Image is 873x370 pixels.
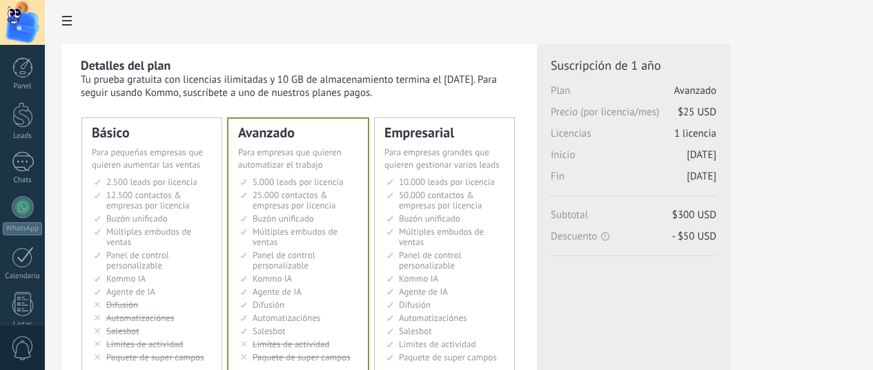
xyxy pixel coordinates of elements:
[253,226,337,248] span: Múltiples embudos de ventas
[106,189,189,211] span: 12.500 contactos & empresas por licencia
[253,249,315,271] span: Panel de control personalizable
[551,208,716,230] span: Subtotal
[551,57,716,73] span: Suscripción de 1 año
[106,312,175,324] span: Automatizaciónes
[399,213,460,224] span: Buzón unificado
[81,73,520,99] div: Tu prueba gratuita con licencias ilimitadas y 10 GB de almacenamiento termina el [DATE]. Para seg...
[384,146,500,171] span: Para empresas grandes que quieren gestionar varios leads
[3,320,43,329] div: Listas
[253,189,335,211] span: 25.000 contactos & empresas por licencia
[106,249,169,271] span: Panel de control personalizable
[253,325,286,337] span: Salesbot
[674,84,716,97] span: Avanzado
[238,126,358,139] div: Avanzado
[238,146,342,171] span: Para empresas que quieren automatizar el trabajo
[3,222,42,235] div: WhatsApp
[399,249,462,271] span: Panel de control personalizable
[106,226,191,248] span: Múltiples embudos de ventas
[551,170,716,191] span: Fin
[106,273,146,284] span: Kommo IA
[551,148,716,170] span: Inicio
[81,57,170,73] b: Detalles del plan
[3,82,43,91] div: Panel
[253,213,314,224] span: Buzón unificado
[253,338,330,350] span: Límites de actividad
[399,312,467,324] span: Automatizaciónes
[551,106,716,127] span: Precio (por licencia/mes)
[551,127,716,148] span: Licencias
[253,351,351,363] span: Paquete de super campos
[672,208,716,222] span: $300 USD
[672,230,716,243] span: - $50 USD
[106,338,184,350] span: Límites de actividad
[399,338,476,350] span: Límites de actividad
[399,325,432,337] span: Salesbot
[399,351,497,363] span: Paquete de super campos
[92,126,212,139] div: Básico
[399,226,484,248] span: Múltiples embudos de ventas
[3,272,43,281] div: Calendario
[106,351,204,363] span: Paquete de super campos
[253,273,292,284] span: Kommo IA
[551,84,716,106] span: Plan
[399,299,431,311] span: Difusión
[106,299,138,311] span: Difusión
[253,286,302,298] span: Agente de IA
[253,299,284,311] span: Difusión
[253,176,344,188] span: 5.000 leads por licencia
[106,286,155,298] span: Agente de IA
[687,148,716,162] span: [DATE]
[674,127,716,140] span: 1 licencia
[106,325,139,337] span: Salesbot
[399,176,495,188] span: 10.000 leads por licencia
[3,132,43,141] div: Leads
[399,286,448,298] span: Agente de IA
[551,230,716,243] span: Descuento
[106,213,168,224] span: Buzón unificado
[687,170,716,183] span: [DATE]
[399,189,482,211] span: 50.000 contactos & empresas por licencia
[678,106,716,119] span: $25 USD
[106,176,197,188] span: 2.500 leads por licencia
[253,312,321,324] span: Automatizaciónes
[399,273,438,284] span: Kommo IA
[92,146,203,171] span: Para pequeñas empresas que quieren aumentar las ventas
[3,176,43,185] div: Chats
[384,126,504,139] div: Empresarial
